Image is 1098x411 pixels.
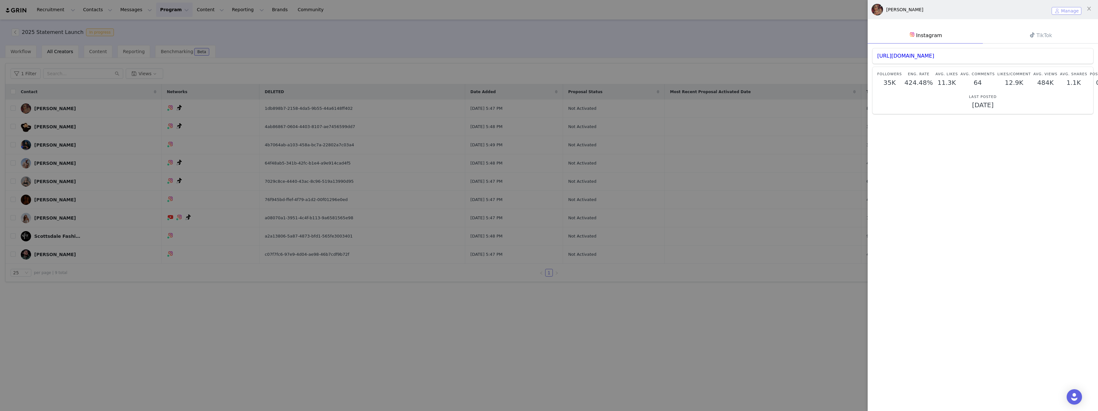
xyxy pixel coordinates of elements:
a: TikTok [983,27,1098,44]
p: 1.1K [1060,79,1087,87]
p: 64 [960,79,995,87]
div: [PERSON_NAME] [886,6,923,13]
p: Likes/Comment [997,72,1030,77]
p: Avg. Likes [935,72,958,77]
button: Manage [1052,7,1081,15]
img: Nat Braun [871,4,883,15]
a: [URL][DOMAIN_NAME] [877,53,934,59]
p: Avg. Views [1033,72,1057,77]
img: instagram.svg [910,32,915,37]
p: Followers [877,72,902,77]
p: 11.3K [935,79,958,87]
p: Avg. Shares [1060,72,1087,77]
p: [DATE] [877,101,1088,109]
div: Open Intercom Messenger [1067,389,1082,405]
p: 484K [1033,79,1057,87]
p: Avg. Comments [960,72,995,77]
a: Instagram [868,27,983,44]
p: 12.9K [997,79,1030,87]
p: Eng. Rate [904,72,933,77]
p: 35K [877,79,902,87]
p: 424.48% [904,79,933,87]
p: Last Posted [877,94,1088,100]
i: icon: close [1086,6,1092,11]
